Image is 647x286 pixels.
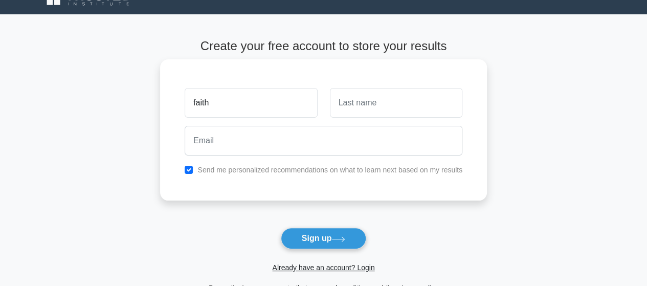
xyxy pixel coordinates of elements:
[185,88,317,118] input: First name
[197,166,462,174] label: Send me personalized recommendations on what to learn next based on my results
[272,263,374,272] a: Already have an account? Login
[160,39,487,54] h4: Create your free account to store your results
[281,228,367,249] button: Sign up
[330,88,462,118] input: Last name
[185,126,462,156] input: Email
